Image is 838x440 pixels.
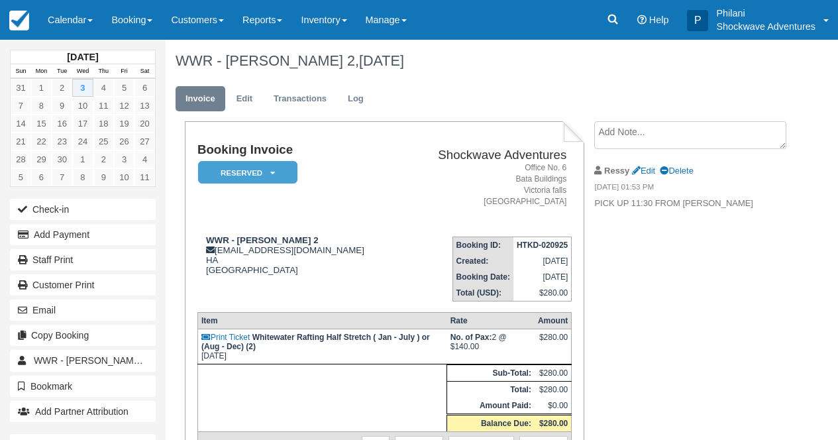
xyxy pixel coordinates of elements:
a: 15 [31,115,52,133]
strong: No. of Pax [450,333,492,342]
a: 23 [52,133,72,150]
td: [DATE] [513,269,572,285]
a: 30 [52,150,72,168]
a: Customer Print [10,274,156,296]
th: Item [197,313,446,329]
h1: Booking Invoice [197,143,401,157]
a: 17 [72,115,93,133]
a: Edit [632,166,655,176]
a: Invoice [176,86,225,112]
th: Sun [11,64,31,79]
a: 25 [93,133,114,150]
td: 2 @ $140.00 [447,329,535,364]
th: Fri [114,64,134,79]
a: 1 [72,150,93,168]
a: 11 [93,97,114,115]
th: Tue [52,64,72,79]
th: Booking ID: [452,237,513,254]
a: 21 [11,133,31,150]
td: $280.00 [535,382,572,398]
a: 24 [72,133,93,150]
strong: WWR - [PERSON_NAME] 2 [206,235,319,245]
td: [DATE] [513,253,572,269]
a: 3 [114,150,134,168]
a: 12 [114,97,134,115]
div: [EMAIL_ADDRESS][DOMAIN_NAME] HA [GEOGRAPHIC_DATA] [197,235,401,275]
a: 7 [52,168,72,186]
h1: WWR - [PERSON_NAME] 2, [176,53,784,69]
h2: Shockwave Adventures [407,148,566,162]
th: Total: [447,382,535,398]
p: Philani [716,7,815,20]
a: Delete [660,166,693,176]
a: 29 [31,150,52,168]
a: 20 [134,115,155,133]
a: 31 [11,79,31,97]
div: P [687,10,708,31]
a: 11 [134,168,155,186]
a: 16 [52,115,72,133]
i: Help [637,15,647,25]
strong: [DATE] [67,52,98,62]
address: Office No. 6 Bata Buildings Victoria falls [GEOGRAPHIC_DATA] [407,162,566,208]
button: Copy Booking [10,325,156,346]
button: Add Payment [10,224,156,245]
th: Wed [72,64,93,79]
a: 7 [11,97,31,115]
td: $0.00 [535,398,572,415]
a: 22 [31,133,52,150]
button: Check-in [10,199,156,220]
a: 4 [93,79,114,97]
a: Staff Print [10,249,156,270]
a: 19 [114,115,134,133]
th: Sat [134,64,155,79]
a: 3 [72,79,93,97]
td: $280.00 [513,285,572,302]
div: $280.00 [538,333,568,353]
a: 10 [72,97,93,115]
span: [DATE] [359,52,404,69]
th: Rate [447,313,535,329]
a: 8 [31,97,52,115]
th: Total (USD): [452,285,513,302]
a: 14 [11,115,31,133]
a: Print Ticket [201,333,250,342]
td: $280.00 [535,365,572,382]
a: 2 [52,79,72,97]
a: 10 [114,168,134,186]
a: 4 [134,150,155,168]
a: 6 [134,79,155,97]
a: 18 [93,115,114,133]
th: Amount Paid: [447,398,535,415]
a: Edit [227,86,262,112]
button: Bookmark [10,376,156,397]
em: Reserved [198,161,297,184]
a: Log [338,86,374,112]
th: Balance Due: [447,415,535,432]
a: 9 [52,97,72,115]
a: WWR - [PERSON_NAME] 2 1 [10,350,156,371]
th: Thu [93,64,114,79]
th: Amount [535,313,572,329]
span: WWR - [PERSON_NAME] 2 [34,355,150,366]
span: Help [649,15,669,25]
a: 5 [114,79,134,97]
strong: Whitewater Rafting Half Stretch ( Jan - July ) or (Aug - Dec) (2) [201,333,430,351]
a: 2 [93,150,114,168]
button: Email [10,300,156,321]
th: Booking Date: [452,269,513,285]
p: Shockwave Adventures [716,20,815,33]
strong: HTKD-020925 [517,241,568,250]
a: 5 [11,168,31,186]
img: checkfront-main-nav-mini-logo.png [9,11,29,30]
a: 28 [11,150,31,168]
td: [DATE] [197,329,446,364]
a: 6 [31,168,52,186]
a: 26 [114,133,134,150]
th: Created: [452,253,513,269]
a: 1 [31,79,52,97]
a: 13 [134,97,155,115]
th: Sub-Total: [447,365,535,382]
a: 9 [93,168,114,186]
a: 27 [134,133,155,150]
